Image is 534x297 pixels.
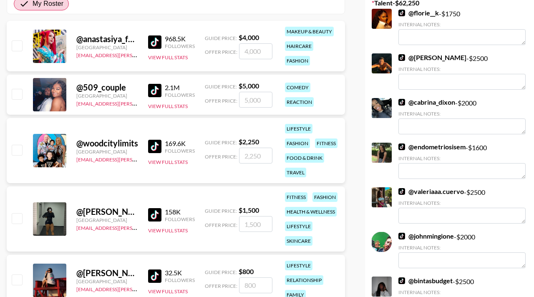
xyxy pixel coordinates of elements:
[285,261,312,270] div: lifestyle
[165,35,195,43] div: 968.5K
[165,43,195,49] div: Followers
[398,98,526,134] div: - $ 2000
[165,208,195,216] div: 158K
[205,98,237,104] span: Offer Price:
[285,138,310,148] div: fashion
[285,153,324,163] div: food & drink
[148,227,188,234] button: View Full Stats
[398,99,405,106] img: TikTok
[165,92,195,98] div: Followers
[312,192,338,202] div: fashion
[398,200,526,206] div: Internal Notes:
[165,139,195,148] div: 169.6K
[239,277,272,293] input: 800
[76,99,200,107] a: [EMAIL_ADDRESS][PERSON_NAME][DOMAIN_NAME]
[205,83,237,90] span: Guide Price:
[148,54,188,60] button: View Full Stats
[148,84,161,97] img: TikTok
[148,159,188,165] button: View Full Stats
[76,268,138,278] div: @ [PERSON_NAME].drew
[76,82,138,93] div: @ 509_couple
[398,277,405,284] img: TikTok
[398,232,526,268] div: - $ 2000
[205,208,237,214] span: Guide Price:
[239,148,272,164] input: 2,250
[239,43,272,59] input: 4,000
[285,168,306,177] div: travel
[398,21,526,28] div: Internal Notes:
[398,10,405,16] img: TikTok
[239,216,272,232] input: 1,500
[148,140,161,153] img: TikTok
[285,41,313,51] div: haircare
[165,269,195,277] div: 32.5K
[239,82,259,90] strong: $ 5,000
[165,277,195,283] div: Followers
[398,232,454,240] a: @johnmingione
[205,283,237,289] span: Offer Price:
[398,233,405,239] img: TikTok
[398,9,439,17] a: @florie__k
[239,92,272,108] input: 5,000
[76,217,138,223] div: [GEOGRAPHIC_DATA]
[285,236,312,246] div: skincare
[165,216,195,222] div: Followers
[398,143,405,150] img: TikTok
[285,27,334,36] div: makeup & beauty
[398,53,526,90] div: - $ 2500
[398,111,526,117] div: Internal Notes:
[205,154,237,160] span: Offer Price:
[76,155,200,163] a: [EMAIL_ADDRESS][PERSON_NAME][DOMAIN_NAME]
[76,93,138,99] div: [GEOGRAPHIC_DATA]
[285,207,337,216] div: health & wellness
[205,49,237,55] span: Offer Price:
[165,148,195,154] div: Followers
[398,289,526,295] div: Internal Notes:
[205,222,237,228] span: Offer Price:
[285,192,307,202] div: fitness
[76,223,200,231] a: [EMAIL_ADDRESS][PERSON_NAME][DOMAIN_NAME]
[398,66,526,72] div: Internal Notes:
[76,278,138,284] div: [GEOGRAPHIC_DATA]
[76,50,200,58] a: [EMAIL_ADDRESS][PERSON_NAME][DOMAIN_NAME]
[398,9,526,45] div: - $ 1750
[398,143,526,179] div: - $ 1600
[148,269,161,283] img: TikTok
[398,187,526,224] div: - $ 2500
[398,98,455,106] a: @cabrina_dixon
[285,275,323,285] div: relationship
[76,206,138,217] div: @ [PERSON_NAME]
[239,267,254,275] strong: $ 800
[239,206,259,214] strong: $ 1,500
[148,35,161,49] img: TikTok
[76,34,138,44] div: @ anastasiya_fukkacumi1
[285,97,314,107] div: reaction
[205,35,237,41] span: Guide Price:
[398,143,466,151] a: @endometriosisem
[285,221,312,231] div: lifestyle
[398,187,464,196] a: @valeriaaa.cuervo
[76,138,138,148] div: @ woodcitylimits
[398,53,466,62] a: @[PERSON_NAME]
[285,56,310,65] div: fashion
[148,103,188,109] button: View Full Stats
[148,208,161,221] img: TikTok
[239,138,259,146] strong: $ 2,250
[165,83,195,92] div: 2.1M
[239,33,259,41] strong: $ 4,000
[398,244,526,251] div: Internal Notes:
[285,124,312,133] div: lifestyle
[205,139,237,146] span: Guide Price:
[76,44,138,50] div: [GEOGRAPHIC_DATA]
[148,288,188,294] button: View Full Stats
[398,188,405,195] img: TikTok
[398,155,526,161] div: Internal Notes:
[398,54,405,61] img: TikTok
[315,138,338,148] div: fitness
[205,269,237,275] span: Guide Price:
[76,148,138,155] div: [GEOGRAPHIC_DATA]
[285,83,310,92] div: comedy
[398,277,453,285] a: @bintasbudget
[76,284,200,292] a: [EMAIL_ADDRESS][PERSON_NAME][DOMAIN_NAME]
